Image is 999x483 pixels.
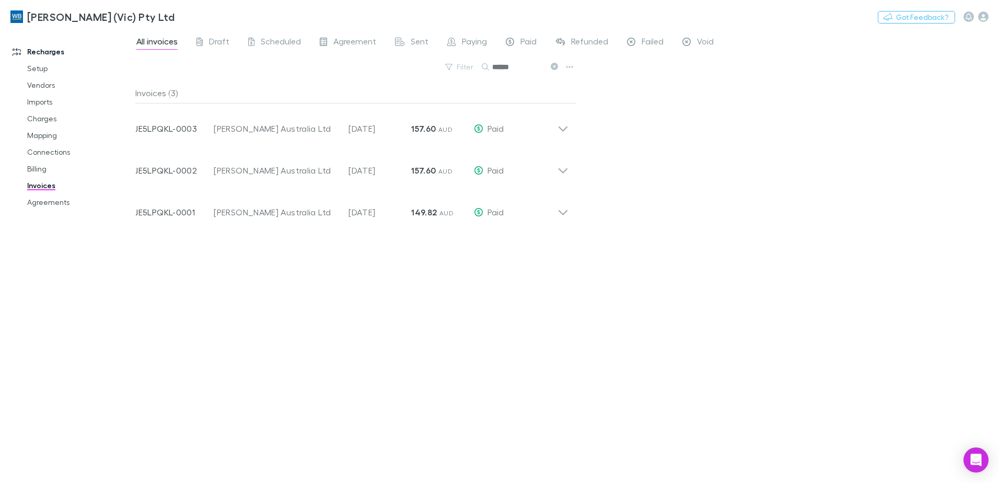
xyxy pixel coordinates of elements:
div: JE5LPQKL-0002[PERSON_NAME] Australia Ltd[DATE]157.60 AUDPaid [127,145,577,187]
div: [PERSON_NAME] Australia Ltd [214,164,338,177]
button: Got Feedback? [878,11,955,24]
a: Imports [17,94,141,110]
h3: [PERSON_NAME] (Vic) Pty Ltd [27,10,175,23]
strong: 157.60 [411,123,436,134]
p: JE5LPQKL-0001 [135,206,214,218]
p: JE5LPQKL-0003 [135,122,214,135]
span: Failed [642,36,664,50]
strong: 149.82 [411,207,437,217]
a: [PERSON_NAME] (Vic) Pty Ltd [4,4,181,29]
span: Paid [487,207,504,217]
p: JE5LPQKL-0002 [135,164,214,177]
div: Open Intercom Messenger [963,447,989,473]
a: Agreements [17,194,141,211]
span: Paid [520,36,537,50]
span: Draft [209,36,229,50]
span: AUD [439,209,454,217]
span: Paid [487,165,504,175]
div: [PERSON_NAME] Australia Ltd [214,206,338,218]
strong: 157.60 [411,165,436,176]
span: Sent [411,36,428,50]
span: Refunded [571,36,608,50]
a: Mapping [17,127,141,144]
div: JE5LPQKL-0001[PERSON_NAME] Australia Ltd[DATE]149.82 AUDPaid [127,187,577,229]
span: Agreement [333,36,376,50]
a: Connections [17,144,141,160]
p: [DATE] [349,164,411,177]
span: Paying [462,36,487,50]
div: [PERSON_NAME] Australia Ltd [214,122,338,135]
a: Billing [17,160,141,177]
a: Invoices [17,177,141,194]
span: Scheduled [261,36,301,50]
a: Vendors [17,77,141,94]
span: Paid [487,123,504,133]
span: AUD [438,125,452,133]
span: All invoices [136,36,178,50]
span: AUD [438,167,452,175]
span: Void [697,36,714,50]
img: William Buck (Vic) Pty Ltd's Logo [10,10,23,23]
a: Setup [17,60,141,77]
a: Recharges [2,43,141,60]
p: [DATE] [349,122,411,135]
a: Charges [17,110,141,127]
button: Filter [440,61,480,73]
div: JE5LPQKL-0003[PERSON_NAME] Australia Ltd[DATE]157.60 AUDPaid [127,103,577,145]
p: [DATE] [349,206,411,218]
